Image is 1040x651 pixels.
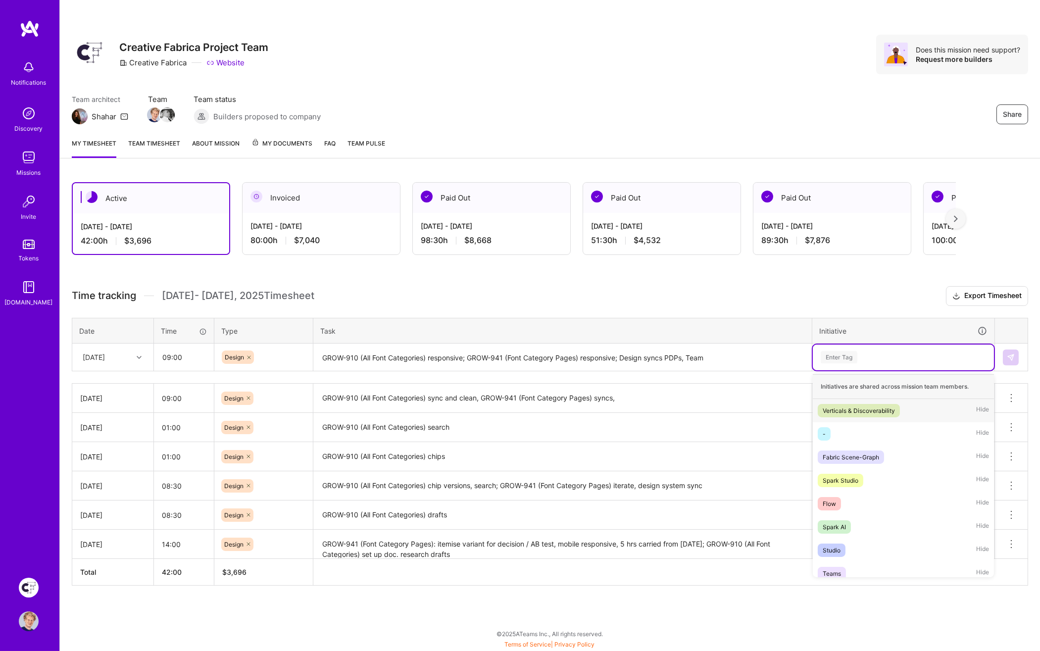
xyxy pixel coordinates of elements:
[761,235,903,246] div: 89:30 h
[761,191,773,202] img: Paid Out
[222,568,247,576] span: $ 3,696
[154,414,214,441] input: HH:MM
[976,451,989,464] span: Hide
[761,221,903,231] div: [DATE] - [DATE]
[224,482,244,490] span: Design
[162,290,314,302] span: [DATE] - [DATE] , 2025 Timesheet
[147,107,162,122] img: Team Member Avatar
[161,106,174,123] a: Team Member Avatar
[976,567,989,580] span: Hide
[823,475,858,486] div: Spark Studio
[224,453,244,460] span: Design
[80,510,146,520] div: [DATE]
[946,286,1028,306] button: Export Timesheet
[976,520,989,534] span: Hide
[251,138,312,158] a: My Documents
[819,325,988,337] div: Initiative
[154,502,214,528] input: HH:MM
[591,235,733,246] div: 51:30 h
[119,41,268,53] h3: Creative Fabrica Project Team
[81,236,221,246] div: 42:00 h
[154,385,214,411] input: HH:MM
[72,318,154,344] th: Date
[80,481,146,491] div: [DATE]
[154,444,214,470] input: HH:MM
[421,191,433,202] img: Paid Out
[823,499,836,509] div: Flow
[161,326,207,336] div: Time
[932,191,943,202] img: Paid Out
[80,422,146,433] div: [DATE]
[591,191,603,202] img: Paid Out
[160,107,175,122] img: Team Member Avatar
[314,443,811,470] textarea: GROW-910 (All Font Categories) chips
[823,429,826,439] div: -
[213,111,321,122] span: Builders proposed to company
[243,183,400,213] div: Invoiced
[583,183,741,213] div: Paid Out
[73,183,229,213] div: Active
[80,393,146,403] div: [DATE]
[80,451,146,462] div: [DATE]
[555,641,595,648] a: Privacy Policy
[251,138,312,149] span: My Documents
[250,191,262,202] img: Invoiced
[81,221,221,232] div: [DATE] - [DATE]
[16,611,41,631] a: User Avatar
[154,344,213,370] input: HH:MM
[347,140,385,147] span: Team Pulse
[72,290,136,302] span: Time tracking
[634,235,661,246] span: $4,532
[823,522,846,532] div: Spark AI
[72,108,88,124] img: Team Architect
[464,235,492,246] span: $8,668
[154,559,214,586] th: 42:00
[119,57,187,68] div: Creative Fabrica
[17,167,41,178] div: Missions
[72,35,107,70] img: Company Logo
[823,405,895,416] div: Verticals & Discoverability
[19,192,39,211] img: Invite
[19,103,39,123] img: discovery
[753,183,911,213] div: Paid Out
[119,59,127,67] i: icon CompanyGray
[823,568,841,579] div: Teams
[314,472,811,500] textarea: GROW-910 (All Font Categories) chip versions, search; GROW-941 (Font Category Pages) iterate, des...
[954,215,958,222] img: right
[120,112,128,120] i: icon Mail
[80,539,146,550] div: [DATE]
[154,473,214,499] input: HH:MM
[250,221,392,231] div: [DATE] - [DATE]
[19,277,39,297] img: guide book
[86,191,98,203] img: Active
[413,183,570,213] div: Paid Out
[19,253,39,263] div: Tokens
[206,57,245,68] a: Website
[314,385,811,412] textarea: GROW-910 (All Font Categories) sync and clean, GROW-941 (Font Category Pages) syncs,
[314,501,811,529] textarea: GROW-910 (All Font Categories) drafts
[324,138,336,158] a: FAQ
[805,235,830,246] span: $7,876
[952,291,960,301] i: icon Download
[192,138,240,158] a: About Mission
[23,240,35,249] img: tokens
[148,106,161,123] a: Team Member Avatar
[505,641,595,648] span: |
[11,77,47,88] div: Notifications
[823,452,879,462] div: Fabric Scene-Graph
[5,297,53,307] div: [DOMAIN_NAME]
[137,355,142,360] i: icon Chevron
[19,611,39,631] img: User Avatar
[224,511,244,519] span: Design
[821,350,857,365] div: Enter Tag
[976,497,989,510] span: Hide
[194,108,209,124] img: Builders proposed to company
[421,221,562,231] div: [DATE] - [DATE]
[92,111,116,122] div: Shahar
[20,20,40,38] img: logo
[823,545,841,555] div: Studio
[124,236,151,246] span: $3,696
[976,544,989,557] span: Hide
[224,424,244,431] span: Design
[591,221,733,231] div: [DATE] - [DATE]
